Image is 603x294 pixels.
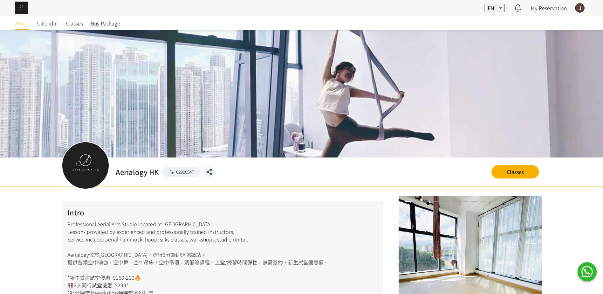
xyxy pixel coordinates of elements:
a: My Reservation [531,4,567,12]
span: Classes [66,19,83,27]
a: 62900547 [162,167,201,177]
a: Classes [66,16,83,30]
h2: Aerialogy HK [116,167,159,177]
a: Buy Package [91,16,120,30]
span: About [15,19,29,27]
h2: Intro [67,207,377,218]
img: img_61c0148bb0266 [15,2,28,14]
a: Classes [491,165,539,178]
span: Calendar [37,19,58,27]
a: Calendar [37,16,58,30]
a: About [15,16,29,30]
span: Buy Package [91,19,120,27]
